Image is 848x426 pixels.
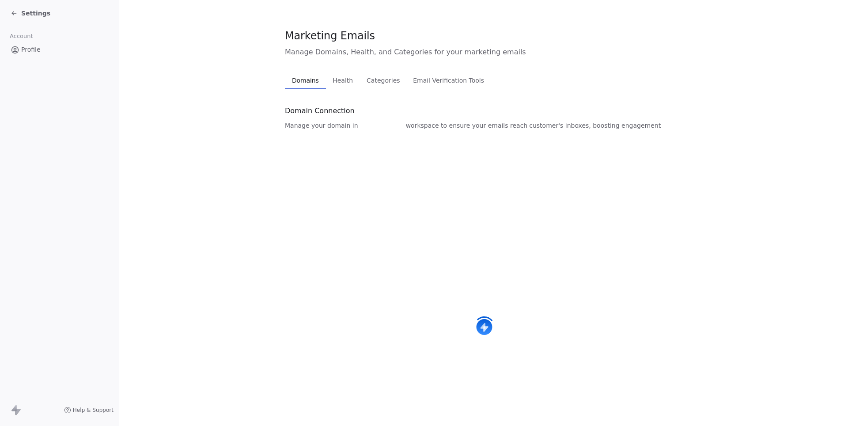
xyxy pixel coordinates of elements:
a: Help & Support [64,407,114,414]
a: Profile [7,42,112,57]
span: customer's inboxes, boosting engagement [529,121,661,130]
span: Domains [288,74,322,87]
span: Manage your domain in [285,121,358,130]
span: Manage Domains, Health, and Categories for your marketing emails [285,47,682,57]
span: Health [329,74,356,87]
span: Account [6,30,37,43]
span: Marketing Emails [285,29,375,42]
span: Domain Connection [285,106,355,116]
span: Settings [21,9,50,18]
span: Email Verification Tools [409,74,488,87]
span: Help & Support [73,407,114,414]
a: Settings [11,9,50,18]
span: workspace to ensure your emails reach [406,121,528,130]
span: Categories [363,74,403,87]
span: Profile [21,45,41,54]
